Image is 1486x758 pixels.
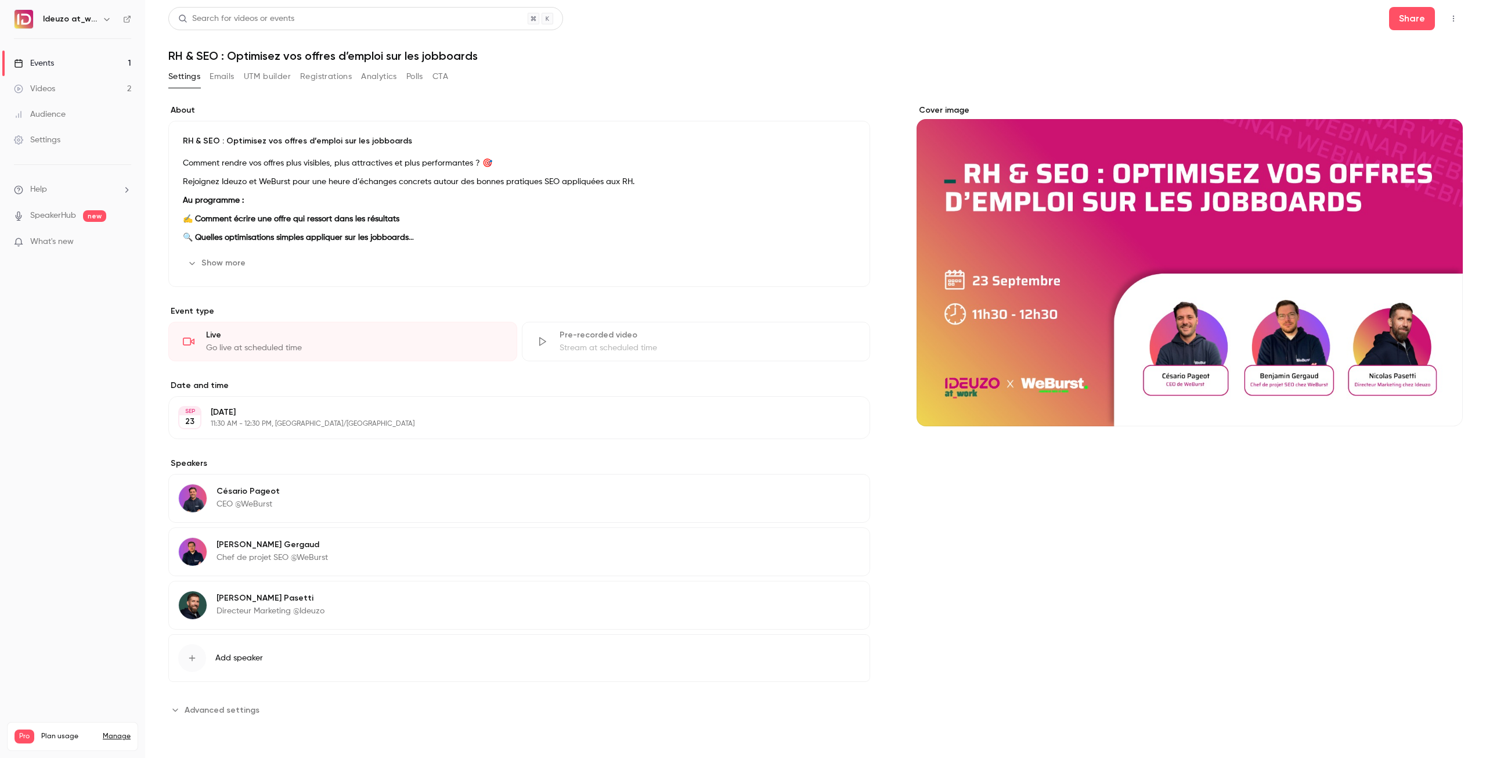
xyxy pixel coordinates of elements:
[206,329,503,341] div: Live
[300,67,352,86] button: Registrations
[168,380,870,391] label: Date and time
[217,605,324,617] p: Directeur Marketing @Ideuzo
[183,215,399,223] strong: ✍️ Comment écrire une offre qui ressort dans les résultats
[217,486,280,497] p: Césario Pageot
[30,210,76,222] a: SpeakerHub
[183,254,253,272] button: Show more
[168,581,870,630] div: Nicolas Pasetti[PERSON_NAME] PasettiDirecteur Marketing @Ideuzo
[30,236,74,248] span: What's new
[43,13,98,25] h6: Ideuzo at_work
[183,233,414,242] strong: 🔍 Quelles optimisations simples appliquer sur les jobboards
[15,10,33,28] img: Ideuzo at_work
[179,484,207,512] img: Césario Pageot
[917,105,1463,426] section: Cover image
[168,700,266,719] button: Advanced settings
[522,322,871,361] div: Pre-recorded videoStream at scheduled time
[406,67,423,86] button: Polls
[217,498,280,510] p: CEO @WeBurst
[168,49,1463,63] h1: RH & SEO : Optimisez vos offres d’emploi sur les jobboards
[117,237,131,247] iframe: Noticeable Trigger
[168,322,517,361] div: LiveGo live at scheduled time
[217,592,324,604] p: [PERSON_NAME] Pasetti
[83,210,106,222] span: new
[168,458,870,469] label: Speakers
[168,634,870,682] button: Add speaker
[168,700,870,719] section: Advanced settings
[168,474,870,523] div: Césario PageotCésario PageotCEO @WeBurst
[211,419,809,429] p: 11:30 AM - 12:30 PM, [GEOGRAPHIC_DATA]/[GEOGRAPHIC_DATA]
[917,105,1463,116] label: Cover image
[103,732,131,741] a: Manage
[185,704,259,716] span: Advanced settings
[217,552,328,563] p: Chef de projet SEO @WeBurst
[179,591,207,619] img: Nicolas Pasetti
[215,652,263,664] span: Add speaker
[1389,7,1435,30] button: Share
[14,184,131,196] li: help-dropdown-opener
[179,538,207,566] img: Benjamin Gergaud
[168,67,200,86] button: Settings
[30,184,47,196] span: Help
[560,329,856,341] div: Pre-recorded video
[178,13,294,25] div: Search for videos or events
[211,407,809,418] p: [DATE]
[210,67,234,86] button: Emails
[14,109,66,120] div: Audience
[183,156,856,170] p: Comment rendre vos offres plus visibles, plus attractives et plus performantes ? 🎯
[14,83,55,95] div: Videos
[206,342,503,354] div: Go live at scheduled time
[14,134,60,146] div: Settings
[432,67,448,86] button: CTA
[179,407,200,415] div: SEP
[361,67,397,86] button: Analytics
[41,732,96,741] span: Plan usage
[168,306,870,317] p: Event type
[560,342,856,354] div: Stream at scheduled time
[183,196,244,204] strong: Au programme :
[185,416,194,428] p: 23
[168,527,870,576] div: Benjamin Gergaud[PERSON_NAME] GergaudChef de projet SEO @WeBurst
[15,730,34,743] span: Pro
[168,105,870,116] label: About
[183,175,856,189] p: Rejoignez Ideuzo et WeBurst pour une heure d’échanges concrets autour des bonnes pratiques SEO ap...
[244,67,291,86] button: UTM builder
[14,58,54,69] div: Events
[217,539,328,551] p: [PERSON_NAME] Gergaud
[183,135,856,147] p: RH & SEO : Optimisez vos offres d’emploi sur les jobboards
